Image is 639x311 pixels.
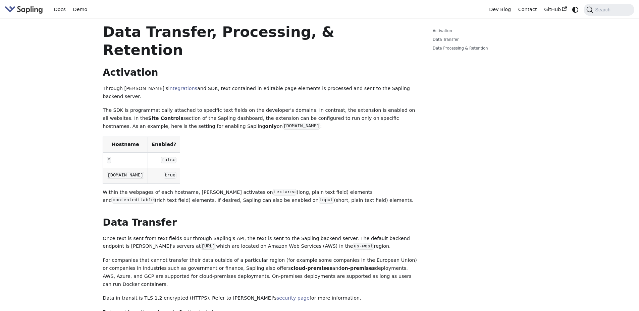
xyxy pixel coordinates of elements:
strong: Site Controls [148,115,183,121]
button: Switch between dark and light mode (currently system mode) [571,5,580,14]
code: false [161,157,176,163]
a: integrations [168,86,198,91]
a: Contact [515,4,541,15]
a: GitHub [540,4,570,15]
strong: on-premises [341,265,375,271]
p: The SDK is programmatically attached to specific text fields on the developer's domains. In contr... [103,106,418,130]
th: Enabled? [148,137,180,152]
p: For companies that cannot transfer their data outside of a particular region (for example some co... [103,256,418,288]
a: Data Transfer [433,36,524,43]
a: Docs [50,4,69,15]
a: Data Processing & Retention [433,45,524,52]
img: Sapling.ai [5,5,43,14]
th: Hostname [103,137,148,152]
h2: Data Transfer [103,217,418,229]
p: Within the webpages of each hostname, [PERSON_NAME] activates on (long, plain text field) element... [103,188,418,205]
code: input [319,197,334,204]
code: textarea [273,189,297,196]
code: true [164,172,176,179]
a: Activation [433,28,524,34]
button: Search (Command+K) [584,4,634,16]
span: Search [593,7,615,12]
code: contenteditable [112,197,155,204]
h1: Data Transfer, Processing, & Retention [103,23,418,59]
strong: cloud-premises [291,265,332,271]
strong: only [265,124,277,129]
a: Sapling.aiSapling.ai [5,5,45,14]
a: Demo [69,4,91,15]
a: Dev Blog [485,4,514,15]
h2: Activation [103,67,418,79]
p: Once text is sent from text fields our through Sapling's API, the text is sent to the Sapling bac... [103,235,418,251]
p: Through [PERSON_NAME]'s and SDK, text contained in editable page elements is processed and sent t... [103,85,418,101]
code: [URL] [201,243,216,250]
code: us-west [353,243,374,250]
p: Data in transit is TLS 1.2 encrypted (HTTPS). Refer to [PERSON_NAME]'s for more information. [103,294,418,302]
a: security page [277,295,310,301]
code: [DOMAIN_NAME] [107,172,144,179]
code: [DOMAIN_NAME] [283,123,320,130]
